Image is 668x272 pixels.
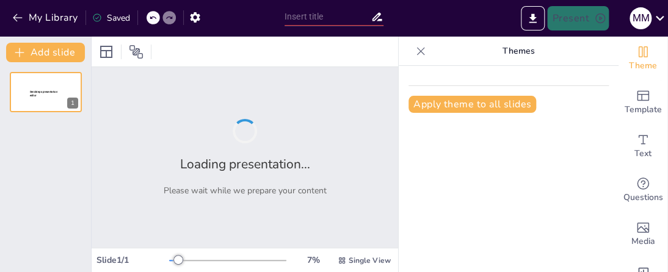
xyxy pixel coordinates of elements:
[285,8,371,26] input: Insert title
[299,254,328,266] div: 7 %
[96,254,169,266] div: Slide 1 / 1
[630,6,652,30] button: M M
[408,96,536,113] button: Apply theme to all slides
[619,124,667,168] div: Add text boxes
[6,43,85,62] button: Add slide
[623,191,663,204] span: Questions
[129,45,143,59] span: Position
[30,90,57,97] span: Sendsteps presentation editor
[619,81,667,124] div: Add ready made slides
[630,7,652,29] div: M M
[9,8,83,27] button: My Library
[619,212,667,256] div: Add images, graphics, shapes or video
[521,6,545,30] button: Export to PowerPoint
[625,103,662,116] span: Template
[349,256,391,265] span: Single View
[10,72,82,112] div: 1
[629,59,657,73] span: Theme
[631,235,655,248] span: Media
[547,6,608,30] button: Present
[619,168,667,212] div: Get real-time input from your audience
[634,147,652,160] span: Text
[430,37,606,66] p: Themes
[67,98,78,109] div: 1
[180,156,310,173] h2: Loading presentation...
[92,12,130,24] div: Saved
[164,185,327,196] p: Please wait while we prepare your content
[96,42,116,62] div: Layout
[619,37,667,81] div: Change the overall theme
